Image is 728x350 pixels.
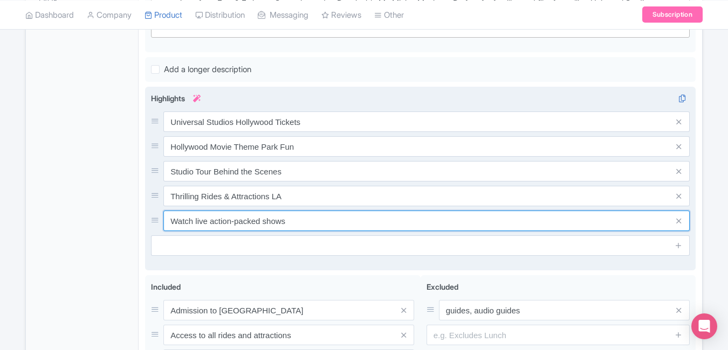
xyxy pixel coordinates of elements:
span: Highlights [151,94,185,103]
span: Add a longer description [164,64,251,74]
div: Open Intercom Messenger [691,313,717,339]
span: Included [151,282,181,291]
input: e.g. Excludes Lunch [427,325,690,345]
span: Excluded [427,282,458,291]
a: Subscription [642,6,703,23]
